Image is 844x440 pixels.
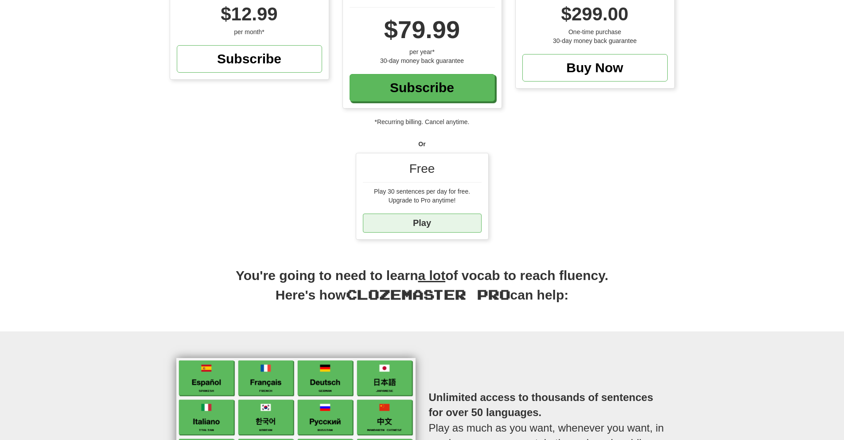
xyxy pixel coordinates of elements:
[429,391,653,418] strong: Unlimited access to thousands of sentences for over 50 languages.
[363,187,482,196] div: Play 30 sentences per day for free.
[363,214,482,233] a: Play
[384,16,460,43] span: $79.99
[350,74,495,101] a: Subscribe
[363,160,482,183] div: Free
[350,56,495,65] div: 30-day money back guarantee
[522,54,668,82] a: Buy Now
[170,266,675,314] h2: You're going to need to learn of vocab to reach fluency. Here's how can help:
[418,140,425,148] strong: Or
[350,47,495,56] div: per year*
[177,45,322,73] a: Subscribe
[363,196,482,205] div: Upgrade to Pro anytime!
[522,27,668,36] div: One-time purchase
[561,4,629,24] span: $299.00
[418,268,446,283] u: a lot
[522,36,668,45] div: 30-day money back guarantee
[346,286,510,302] span: Clozemaster Pro
[177,27,322,36] div: per month*
[221,4,277,24] span: $12.99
